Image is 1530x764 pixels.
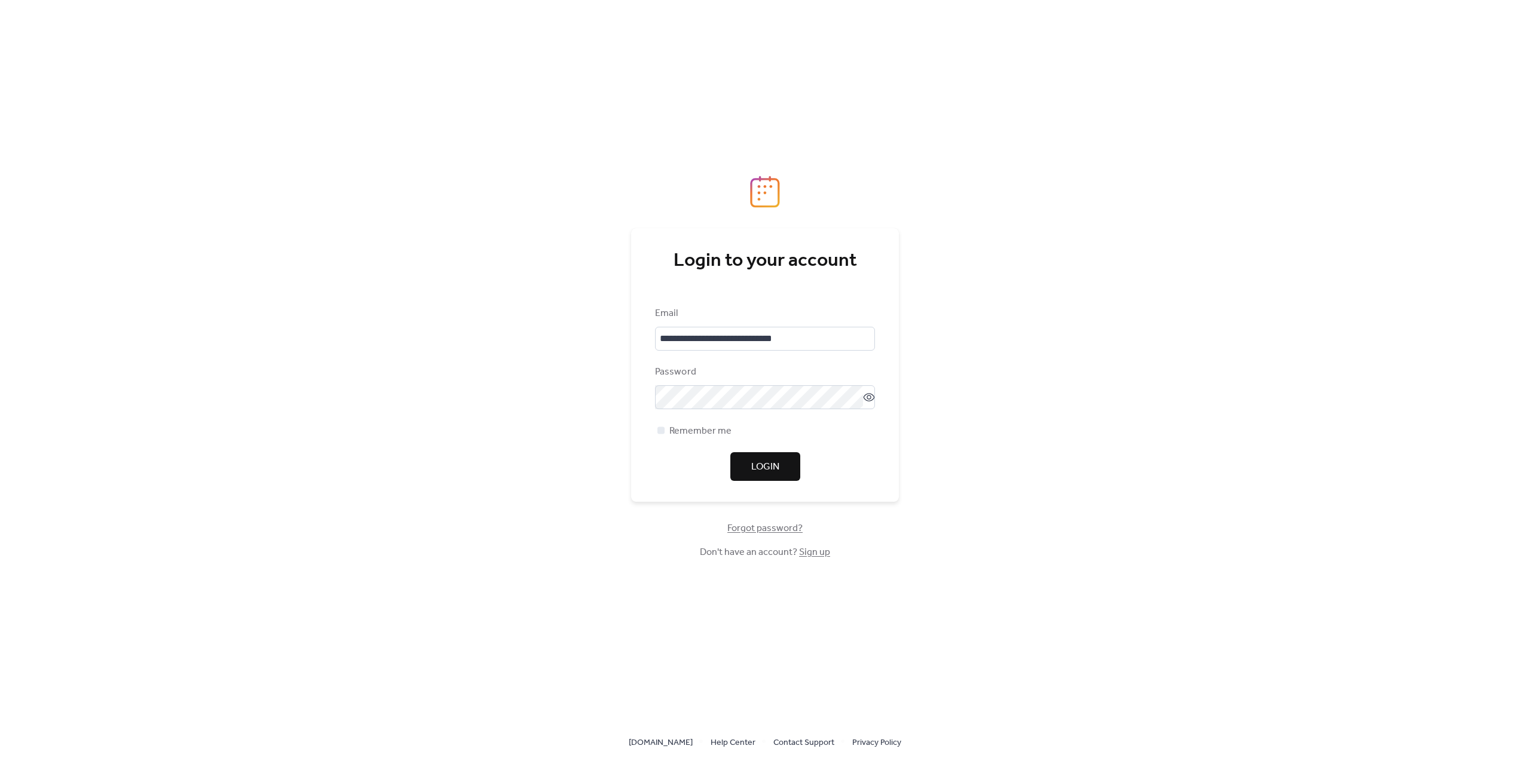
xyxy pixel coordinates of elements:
[727,525,803,532] a: Forgot password?
[727,521,803,536] span: Forgot password?
[751,460,779,474] span: Login
[700,545,830,560] span: Don't have an account?
[852,736,901,750] span: Privacy Policy
[799,543,830,562] a: Sign up
[750,176,780,208] img: logo
[711,736,755,750] span: Help Center
[730,452,800,481] button: Login
[655,365,873,379] div: Password
[852,735,901,750] a: Privacy Policy
[669,424,732,438] span: Remember me
[711,735,755,750] a: Help Center
[629,736,693,750] span: [DOMAIN_NAME]
[655,249,875,273] div: Login to your account
[629,735,693,750] a: [DOMAIN_NAME]
[773,736,834,750] span: Contact Support
[773,735,834,750] a: Contact Support
[655,306,873,321] div: Email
